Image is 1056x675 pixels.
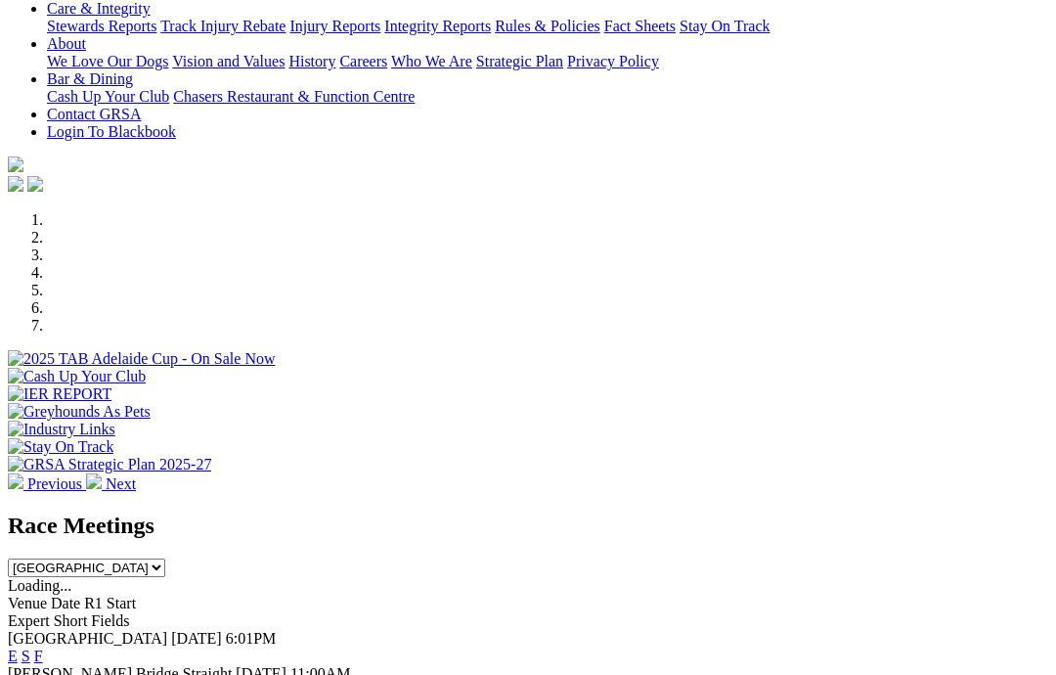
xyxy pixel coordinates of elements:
div: About [47,53,1048,70]
div: Bar & Dining [47,88,1048,106]
a: Injury Reports [289,18,380,34]
a: Next [86,475,136,492]
a: E [8,648,18,664]
span: Venue [8,595,47,611]
a: Vision and Values [172,53,285,69]
a: Fact Sheets [604,18,676,34]
a: Contact GRSA [47,106,141,122]
a: Stewards Reports [47,18,156,34]
img: GRSA Strategic Plan 2025-27 [8,456,211,473]
img: IER REPORT [8,385,111,403]
a: About [47,35,86,52]
a: Track Injury Rebate [160,18,286,34]
a: Integrity Reports [384,18,491,34]
img: Industry Links [8,421,115,438]
a: Previous [8,475,86,492]
span: Date [51,595,80,611]
span: Next [106,475,136,492]
img: chevron-right-pager-white.svg [86,473,102,489]
img: 2025 TAB Adelaide Cup - On Sale Now [8,350,276,368]
span: Expert [8,612,50,629]
span: [GEOGRAPHIC_DATA] [8,630,167,647]
img: Cash Up Your Club [8,368,146,385]
a: S [22,648,30,664]
a: Who We Are [391,53,472,69]
a: F [34,648,43,664]
a: Chasers Restaurant & Function Centre [173,88,415,105]
span: R1 Start [84,595,136,611]
img: logo-grsa-white.png [8,157,23,172]
div: Care & Integrity [47,18,1048,35]
a: History [288,53,335,69]
img: twitter.svg [27,176,43,192]
img: facebook.svg [8,176,23,192]
a: Strategic Plan [476,53,563,69]
a: Stay On Track [680,18,770,34]
img: chevron-left-pager-white.svg [8,473,23,489]
span: 6:01PM [226,630,277,647]
img: Stay On Track [8,438,113,456]
span: Previous [27,475,82,492]
a: We Love Our Dogs [47,53,168,69]
img: Greyhounds As Pets [8,403,151,421]
a: Careers [339,53,387,69]
span: Loading... [8,577,71,594]
span: [DATE] [171,630,222,647]
h2: Race Meetings [8,513,1048,539]
a: Privacy Policy [567,53,659,69]
a: Login To Blackbook [47,123,176,140]
a: Rules & Policies [495,18,600,34]
span: Short [54,612,88,629]
a: Cash Up Your Club [47,88,169,105]
a: Bar & Dining [47,70,133,87]
span: Fields [91,612,129,629]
